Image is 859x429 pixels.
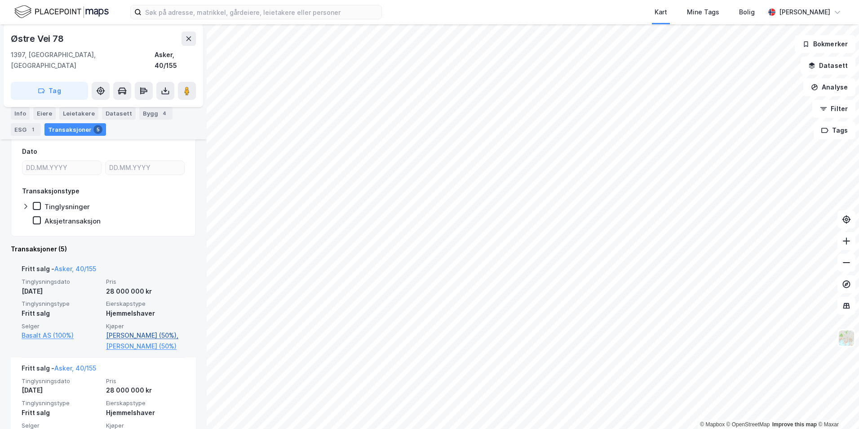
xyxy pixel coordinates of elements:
div: 5 [93,125,102,134]
div: 28 000 000 kr [106,286,185,297]
a: Improve this map [772,421,817,428]
span: Eierskapstype [106,300,185,308]
div: Kart [655,7,667,18]
div: 28 000 000 kr [106,385,185,396]
div: Dato [22,146,37,157]
div: Asker, 40/155 [155,49,196,71]
div: Bolig [739,7,755,18]
a: Asker, 40/155 [54,364,96,372]
span: Pris [106,377,185,385]
span: Selger [22,322,101,330]
div: Fritt salg [22,407,101,418]
div: ESG [11,123,41,136]
div: [DATE] [22,385,101,396]
input: DD.MM.YYYY [106,161,184,174]
div: Leietakere [59,107,98,120]
div: Hjemmelshaver [106,407,185,418]
a: [PERSON_NAME] (50%), [106,330,185,341]
div: [PERSON_NAME] [779,7,830,18]
div: Kontrollprogram for chat [814,386,859,429]
div: Hjemmelshaver [106,308,185,319]
a: OpenStreetMap [726,421,770,428]
button: Bokmerker [795,35,855,53]
div: Fritt salg - [22,363,96,377]
span: Tinglysningstype [22,300,101,308]
div: Aksjetransaksjon [44,217,101,225]
span: Tinglysningstype [22,399,101,407]
div: Info [11,107,30,120]
div: Datasett [102,107,136,120]
a: [PERSON_NAME] (50%) [106,341,185,352]
button: Tags [814,121,855,139]
iframe: Chat Widget [814,386,859,429]
button: Analyse [803,78,855,96]
span: Tinglysningsdato [22,278,101,286]
div: Bygg [139,107,173,120]
div: 1397, [GEOGRAPHIC_DATA], [GEOGRAPHIC_DATA] [11,49,155,71]
div: 4 [160,109,169,118]
div: Transaksjoner (5) [11,244,196,255]
input: Søk på adresse, matrikkel, gårdeiere, leietakere eller personer [142,5,381,19]
div: Fritt salg [22,308,101,319]
input: DD.MM.YYYY [22,161,101,174]
span: Kjøper [106,322,185,330]
a: Basalt AS (100%) [22,330,101,341]
a: Asker, 40/155 [54,265,96,273]
span: Tinglysningsdato [22,377,101,385]
div: Fritt salg - [22,264,96,278]
button: Tag [11,82,88,100]
div: [DATE] [22,286,101,297]
span: Pris [106,278,185,286]
a: Mapbox [700,421,725,428]
div: Østre Vei 78 [11,31,66,46]
div: Tinglysninger [44,202,90,211]
div: Transaksjonstype [22,186,80,197]
button: Datasett [801,57,855,75]
div: Mine Tags [687,7,719,18]
img: logo.f888ab2527a4732fd821a326f86c7f29.svg [14,4,109,20]
div: Eiere [33,107,56,120]
button: Filter [812,100,855,118]
div: Transaksjoner [44,123,106,136]
div: 1 [28,125,37,134]
span: Eierskapstype [106,399,185,407]
img: Z [838,330,855,347]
